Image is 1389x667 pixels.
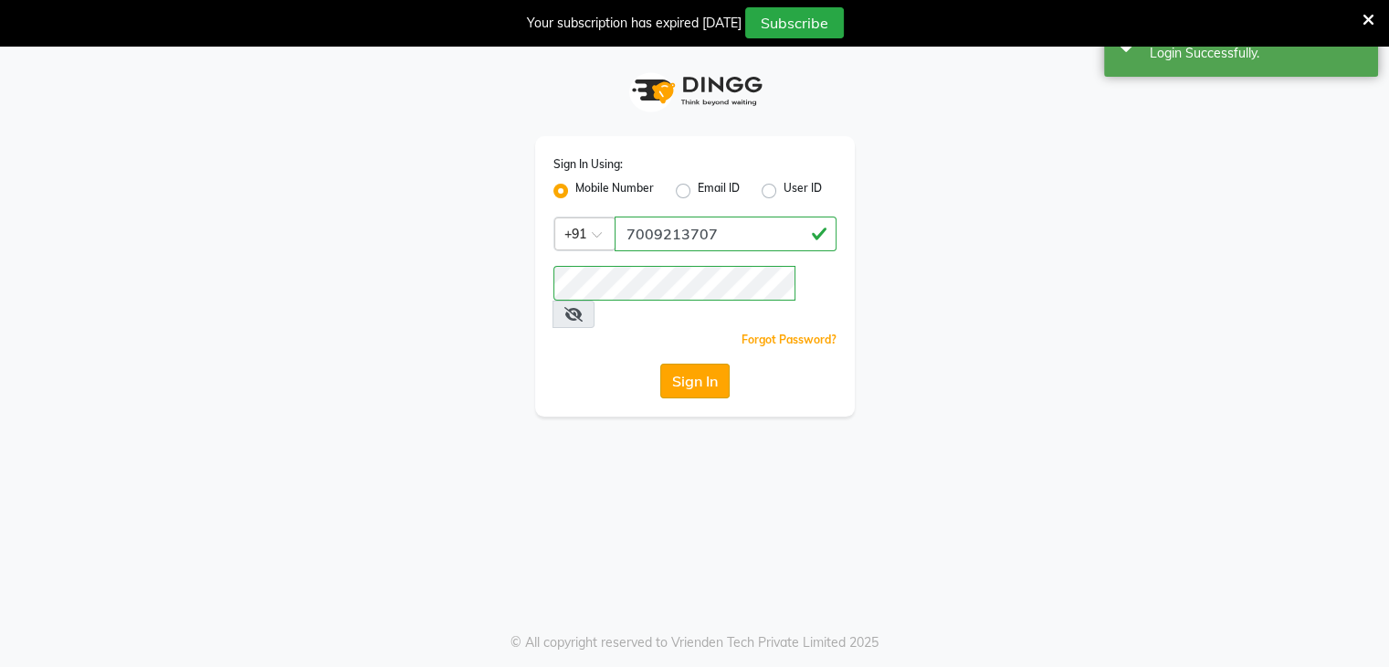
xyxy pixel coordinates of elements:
[553,266,795,301] input: Username
[622,64,768,118] img: logo1.svg
[553,156,623,173] label: Sign In Using:
[698,180,740,202] label: Email ID
[660,364,730,398] button: Sign In
[575,180,654,202] label: Mobile Number
[742,333,837,346] a: Forgot Password?
[527,14,742,33] div: Your subscription has expired [DATE]
[745,7,844,38] button: Subscribe
[1150,44,1364,63] div: Login Successfully.
[784,180,822,202] label: User ID
[615,217,837,251] input: Username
